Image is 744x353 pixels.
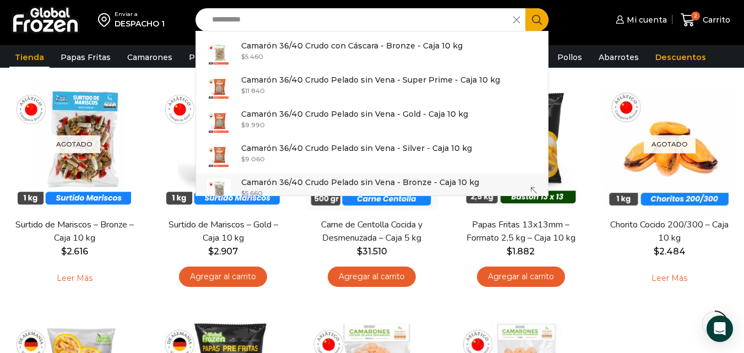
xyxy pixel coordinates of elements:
[48,135,100,154] p: Agotado
[55,47,116,68] a: Papas Fritas
[208,246,238,257] bdi: 2.907
[241,86,245,95] span: $
[241,155,245,163] span: $
[241,40,463,52] p: Camarón 36/40 Crudo con Cáscara - Bronze - Caja 10 kg
[241,142,472,154] p: Camarón 36/40 Crudo Pelado sin Vena - Silver - Caja 10 kg
[196,105,548,139] a: Camarón 36/40 Crudo Pelado sin Vena - Gold - Caja 10 kg $9.990
[241,121,245,129] span: $
[525,8,549,31] button: Search button
[552,47,588,68] a: Pollos
[357,246,387,257] bdi: 31.510
[650,47,712,68] a: Descuentos
[644,135,696,154] p: Agotado
[613,9,667,31] a: Mi cuenta
[241,86,265,95] bdi: 11.840
[357,246,362,257] span: $
[241,108,468,120] p: Camarón 36/40 Crudo Pelado sin Vena - Gold - Caja 10 kg
[179,267,267,287] a: Agregar al carrito: “Surtido de Mariscos - Gold - Caja 10 kg”
[241,121,265,129] bdi: 9.990
[61,246,88,257] bdi: 2.616
[61,246,67,257] span: $
[707,316,733,342] div: Open Intercom Messenger
[678,7,733,33] a: 2 Carrito
[208,246,214,257] span: $
[654,246,686,257] bdi: 2.484
[241,189,263,197] bdi: 5.660
[477,267,565,287] a: Agregar al carrito: “Papas Fritas 13x13mm - Formato 2,5 kg - Caja 10 kg”
[312,219,431,244] a: Carne de Centolla Cocida y Desmenuzada – Caja 5 kg
[635,267,705,290] a: Leé más sobre “Chorito Cocido 200/300 - Caja 10 kg”
[691,12,700,20] span: 2
[654,246,659,257] span: $
[241,155,265,163] bdi: 9.060
[507,246,535,257] bdi: 1.882
[593,47,644,68] a: Abarrotes
[40,267,110,290] a: Leé más sobre “Surtido de Mariscos - Bronze - Caja 10 kg”
[98,10,115,29] img: address-field-icon.svg
[507,246,512,257] span: $
[328,267,416,287] a: Agregar al carrito: “Carne de Centolla Cocida y Desmenuzada - Caja 5 kg”
[196,71,548,105] a: Camarón 36/40 Crudo Pelado sin Vena - Super Prime - Caja 10 kg $11.840
[700,14,730,25] span: Carrito
[9,47,50,68] a: Tienda
[241,189,245,197] span: $
[122,47,178,68] a: Camarones
[624,14,667,25] span: Mi cuenta
[115,10,165,18] div: Enviar a
[115,18,165,29] div: DESPACHO 1
[241,52,245,61] span: $
[164,219,283,244] a: Surtido de Mariscos – Gold – Caja 10 kg
[241,52,263,61] bdi: 5.460
[196,37,548,71] a: Camarón 36/40 Crudo con Cáscara - Bronze - Caja 10 kg $5.460
[196,139,548,173] a: Camarón 36/40 Crudo Pelado sin Vena - Silver - Caja 10 kg $9.060
[461,219,580,244] a: Papas Fritas 13x13mm – Formato 2,5 kg – Caja 10 kg
[196,173,548,208] a: Camarón 36/40 Crudo Pelado sin Vena - Bronze - Caja 10 kg $5.660
[241,74,500,86] p: Camarón 36/40 Crudo Pelado sin Vena - Super Prime - Caja 10 kg
[15,219,134,244] a: Surtido de Mariscos – Bronze – Caja 10 kg
[241,176,479,188] p: Camarón 36/40 Crudo Pelado sin Vena - Bronze - Caja 10 kg
[183,47,278,68] a: Pescados y Mariscos
[610,219,729,244] a: Chorito Cocido 200/300 – Caja 10 kg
